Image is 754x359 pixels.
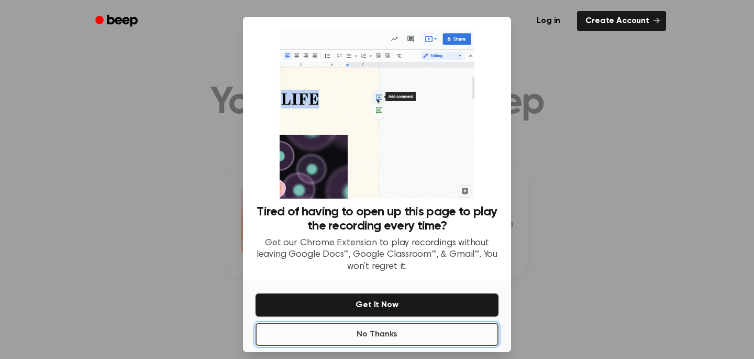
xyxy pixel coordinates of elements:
img: Beep extension in action [280,29,474,199]
h3: Tired of having to open up this page to play the recording every time? [256,205,498,233]
a: Log in [526,9,571,33]
a: Beep [88,11,147,31]
button: Get It Now [256,293,498,317]
a: Create Account [577,11,666,31]
button: No Thanks [256,323,498,346]
p: Get our Chrome Extension to play recordings without leaving Google Docs™, Google Classroom™, & Gm... [256,237,498,273]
